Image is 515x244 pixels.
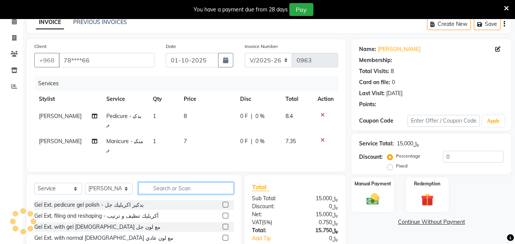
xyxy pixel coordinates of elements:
[355,180,391,187] label: Manual Payment
[295,195,344,203] div: ﷼15.000
[474,18,501,30] button: Save
[246,226,295,234] div: Total:
[246,203,295,211] div: Discount:
[236,91,281,108] th: Disc
[251,112,252,120] span: |
[386,89,403,97] div: [DATE]
[240,137,248,145] span: 0 F
[359,117,407,125] div: Coupon Code
[34,43,47,50] label: Client
[255,112,265,120] span: 0 %
[36,16,64,29] a: INVOICE
[483,115,504,127] button: Apply
[295,226,344,234] div: ﷼15.750
[396,163,408,169] label: Fixed
[166,43,176,50] label: Date
[397,140,419,148] div: ﷼15.000
[102,91,148,108] th: Service
[34,212,159,220] div: Gel Ext. filing and reshaping - أكريليك تنظيف و ترتيب
[106,138,143,153] span: Manicure - منكير
[295,203,344,211] div: ﷼0
[359,67,389,75] div: Total Visits:
[35,77,344,91] div: Services
[34,53,59,67] button: +968
[34,223,160,231] div: Gel Ext. with gel [DEMOGRAPHIC_DATA] مع لون جل
[251,137,252,145] span: |
[179,91,236,108] th: Price
[359,56,392,64] div: Membership:
[289,3,313,16] button: Pay
[252,183,270,191] span: Total
[184,138,187,145] span: 7
[414,180,440,187] label: Redemption
[378,45,420,53] a: [PERSON_NAME]
[363,192,383,206] img: _cash.svg
[59,53,154,67] input: Search by Name/Mobile/Email/Code
[34,91,102,108] th: Stylist
[313,91,338,108] th: Action
[39,113,82,120] span: [PERSON_NAME]
[148,91,179,108] th: Qty
[34,201,144,209] div: Gel Ext. pedicure gel polish - بدكير اكريليك جل
[246,211,295,218] div: Net:
[263,219,271,225] span: 5%
[252,219,262,226] span: VAT
[39,138,82,145] span: [PERSON_NAME]
[286,113,293,120] span: 8.4
[391,67,394,75] div: 8
[255,137,265,145] span: 0 %
[359,78,390,86] div: Card on file:
[73,19,127,26] a: PREVIOUS INVOICES
[396,153,420,159] label: Percentage
[408,115,480,127] input: Enter Offer / Coupon Code
[153,138,156,145] span: 1
[245,43,278,50] label: Invoice Number
[359,140,394,148] div: Service Total:
[359,100,376,108] div: Points:
[353,218,510,226] a: Continue Without Payment
[246,195,295,203] div: Sub Total:
[138,182,234,194] input: Search or Scan
[34,234,173,242] div: Gel Ext. with normal [DEMOGRAPHIC_DATA] مع لون عادي
[106,113,141,128] span: Pedicure - بدكير
[240,112,248,120] span: 0 F
[246,218,295,226] div: ( )
[184,113,187,120] span: 8
[417,192,438,207] img: _gift.svg
[153,113,156,120] span: 1
[295,211,344,218] div: ﷼15.000
[359,89,385,97] div: Last Visit:
[392,78,395,86] div: 0
[281,91,313,108] th: Total
[286,138,296,145] span: 7.35
[359,45,376,53] div: Name:
[359,153,383,161] div: Discount:
[303,234,344,242] div: ﷼0
[246,234,303,242] a: Add Tip
[427,18,471,30] button: Create New
[194,6,288,14] div: You have a payment due from 28 days
[295,218,344,226] div: ﷼0.750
